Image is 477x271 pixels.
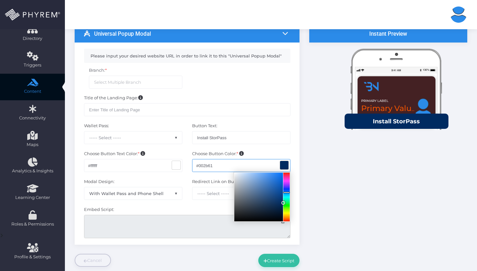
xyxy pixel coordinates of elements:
span: Connectivity [4,115,61,121]
span: Profile & Settings [14,254,51,260]
span: Analytics & Insights [4,168,61,174]
label: Choose Button Text Color: [84,151,145,157]
h3: Universal Popup Modal [94,31,151,37]
img: Logo [363,79,379,95]
span: With Wallet Pass and Phone Shell [84,187,182,200]
h3: Instant Preview [369,31,407,37]
label: Branch: [89,67,107,74]
span: Triggers [4,62,61,68]
button: Create Script [258,254,300,267]
label: Modal Design: [84,179,115,185]
span: Content [4,88,61,95]
button: Install StorPass [345,114,448,129]
label: Embed Script: [84,206,114,213]
label: Choose Button Color: [192,151,244,157]
input: Select Multiple Branch [94,80,145,85]
label: Wallet Pass: [84,123,109,129]
a: Cancel [75,254,111,267]
label: Redirect Link on Button Click: [192,179,255,185]
span: Learning Center [4,194,61,201]
label: Button Text: [192,123,217,129]
label: Title of the Landing Page: [84,95,143,101]
span: Directory [4,35,61,42]
textarea: Click to Copy. [84,215,290,239]
span: Maps [27,142,38,148]
input: Enter Title of Landing Page [84,103,290,116]
div: Please input your desired website URL in order to link it to this "Universal Popup Modal" [84,49,290,63]
span: ----- Select ----- [89,135,121,140]
input: Enter Button Text [192,131,290,144]
span: ----- Select ----- [197,191,229,196]
span: Roles & Permissions [4,221,61,228]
